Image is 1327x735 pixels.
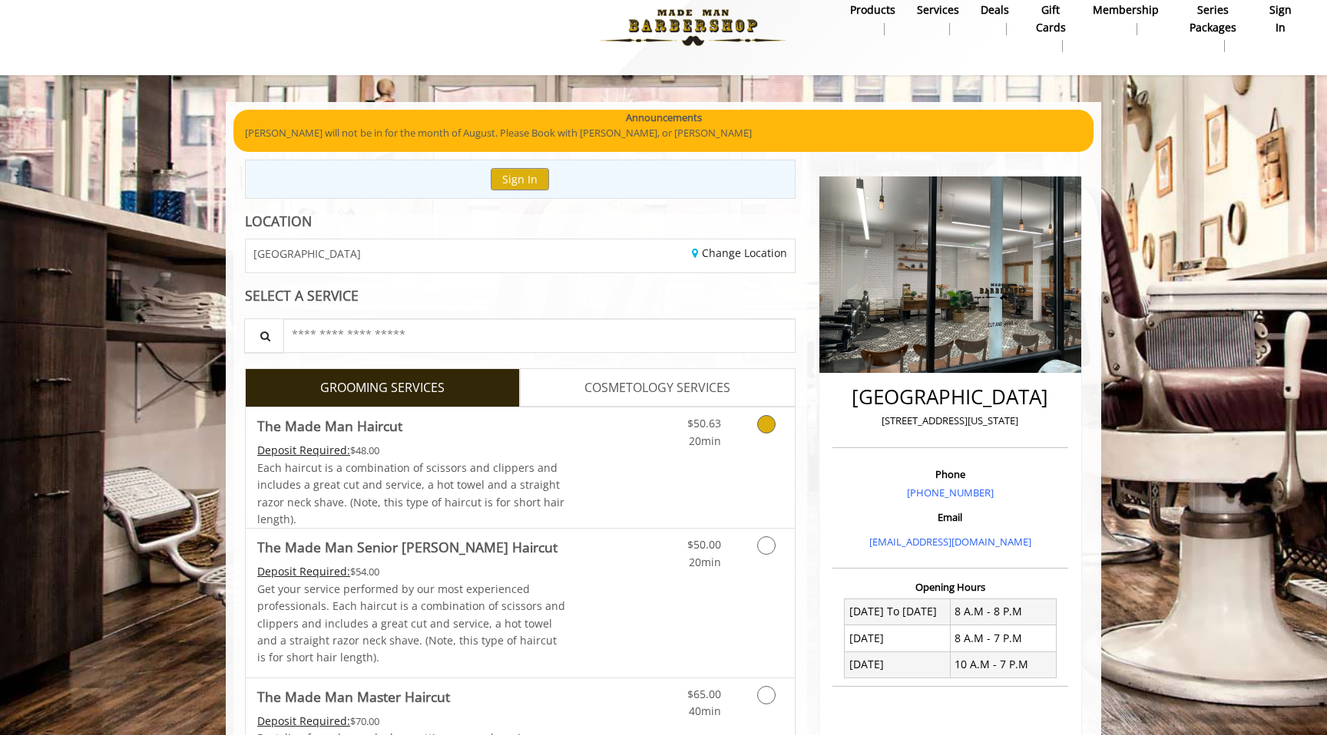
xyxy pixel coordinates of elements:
[850,2,895,18] b: products
[950,598,1056,625] td: 8 A.M - 8 P.M
[257,564,350,578] span: This service needs some Advance to be paid before we block your appointment
[950,651,1056,677] td: 10 A.M - 7 P.M
[257,686,450,707] b: The Made Man Master Haircut
[836,386,1064,408] h2: [GEOGRAPHIC_DATA]
[950,625,1056,651] td: 8 A.M - 7 P.M
[257,563,566,580] div: $54.00
[1268,2,1294,36] b: sign in
[1093,2,1159,18] b: Membership
[257,415,402,437] b: The Made Man Haircut
[257,713,566,730] div: $70.00
[257,443,350,457] span: This service needs some Advance to be paid before we block your appointment
[836,469,1064,480] h3: Phone
[257,714,350,728] span: This service needs some Advance to be paid before we block your appointment
[320,378,445,398] span: GROOMING SERVICES
[245,288,796,303] div: SELECT A SERVICE
[687,687,721,701] span: $65.00
[907,486,994,499] a: [PHONE_NUMBER]
[917,2,959,18] b: Services
[832,582,1068,592] h3: Opening Hours
[491,168,549,190] button: Sign In
[245,212,312,230] b: LOCATION
[845,651,951,677] td: [DATE]
[689,704,721,718] span: 40min
[245,125,1082,141] p: [PERSON_NAME] will not be in for the month of August. Please Book with [PERSON_NAME], or [PERSON_...
[1180,2,1246,36] b: Series packages
[981,2,1009,18] b: Deals
[687,416,721,430] span: $50.63
[689,433,721,448] span: 20min
[257,442,566,459] div: $48.00
[836,512,1064,522] h3: Email
[253,248,361,259] span: [GEOGRAPHIC_DATA]
[244,318,284,353] button: Service Search
[845,625,951,651] td: [DATE]
[257,536,558,558] b: The Made Man Senior [PERSON_NAME] Haircut
[584,378,730,398] span: COSMETOLOGY SERVICES
[687,537,721,552] span: $50.00
[257,460,564,526] span: Each haircut is a combination of scissors and clippers and includes a great cut and service, a ho...
[626,110,702,126] b: Announcements
[869,535,1031,549] a: [EMAIL_ADDRESS][DOMAIN_NAME]
[836,413,1064,429] p: [STREET_ADDRESS][US_STATE]
[689,555,721,569] span: 20min
[845,598,951,625] td: [DATE] To [DATE]
[257,581,566,667] p: Get your service performed by our most experienced professionals. Each haircut is a combination o...
[1031,2,1071,36] b: gift cards
[692,246,787,260] a: Change Location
